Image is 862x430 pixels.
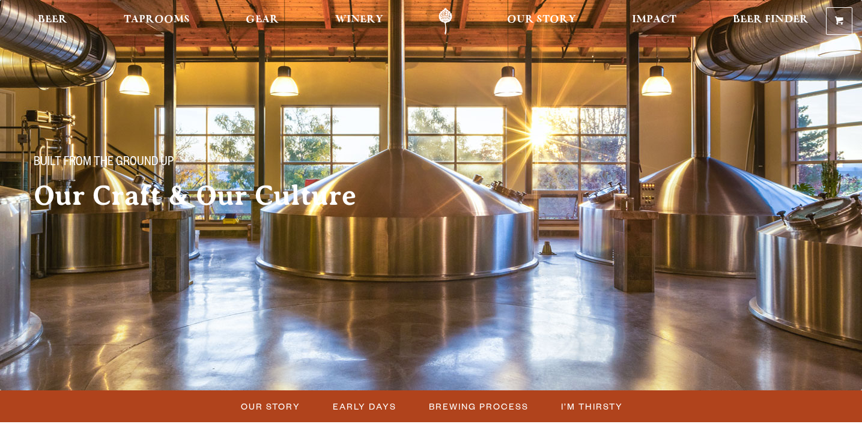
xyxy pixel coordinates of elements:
[422,398,535,415] a: Brewing Process
[507,15,576,25] span: Our Story
[554,398,629,415] a: I’m Thirsty
[733,15,809,25] span: Beer Finder
[124,15,190,25] span: Taprooms
[326,398,402,415] a: Early Days
[335,15,383,25] span: Winery
[116,8,198,35] a: Taprooms
[34,156,174,171] span: Built From The Ground Up
[725,8,816,35] a: Beer Finder
[30,8,75,35] a: Beer
[38,15,67,25] span: Beer
[234,398,306,415] a: Our Story
[238,8,287,35] a: Gear
[499,8,584,35] a: Our Story
[333,398,396,415] span: Early Days
[561,398,623,415] span: I’m Thirsty
[429,398,529,415] span: Brewing Process
[632,15,676,25] span: Impact
[624,8,684,35] a: Impact
[241,398,300,415] span: Our Story
[327,8,391,35] a: Winery
[34,181,408,211] h2: Our Craft & Our Culture
[423,8,468,35] a: Odell Home
[246,15,279,25] span: Gear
